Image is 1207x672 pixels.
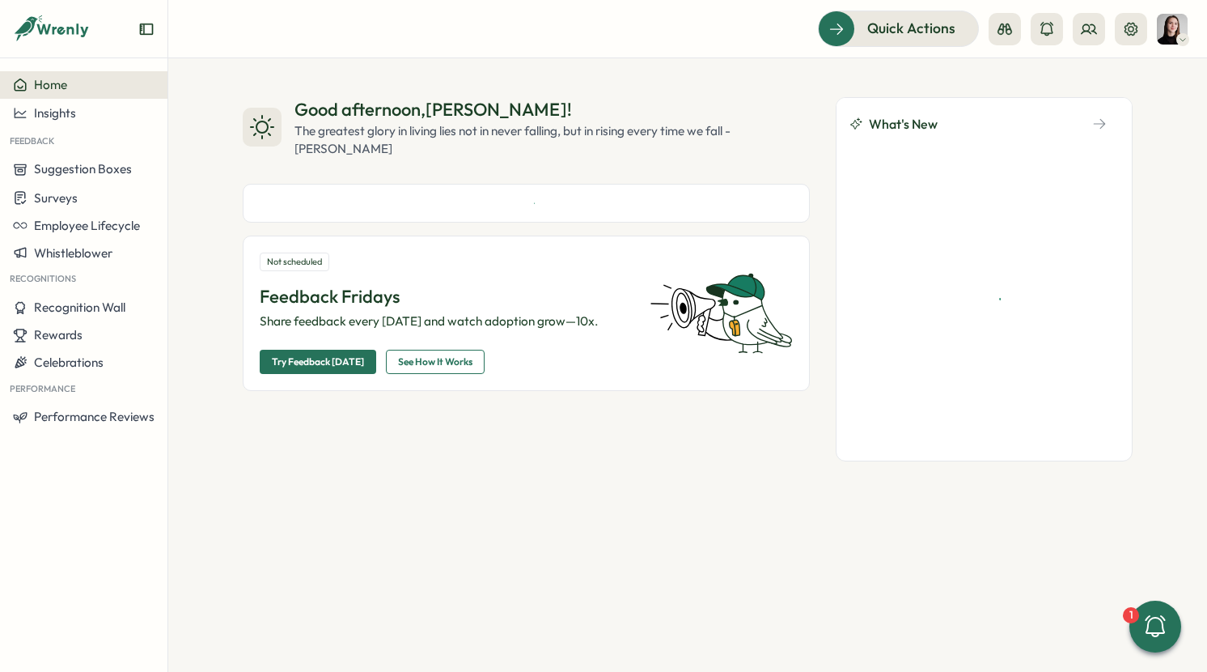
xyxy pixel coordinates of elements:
[867,18,955,39] span: Quick Actions
[869,114,938,134] span: What's New
[260,284,630,309] p: Feedback Fridays
[34,190,78,206] span: Surveys
[272,351,364,373] span: Try Feedback [DATE]
[1129,601,1181,653] button: 1
[34,105,76,121] span: Insights
[34,355,104,370] span: Celebrations
[138,21,155,37] button: Expand sidebar
[818,11,979,46] button: Quick Actions
[34,409,155,424] span: Performance Reviews
[34,492,66,508] span: Goals
[34,436,116,452] span: Peer Feedback
[260,313,630,330] p: Share feedback every [DATE] and watch adoption grow—10x.
[34,77,67,92] span: Home
[1157,14,1188,45] img: Elena Ladushyna
[34,465,104,480] span: One on Ones
[260,350,376,374] button: Try Feedback [DATE]
[398,351,472,373] span: See How It Works
[260,253,329,271] div: Not scheduled
[34,218,140,233] span: Employee Lifecycle
[34,327,83,342] span: Rewards
[386,350,485,374] button: See How It Works
[1123,607,1139,623] div: 1
[294,122,810,158] div: The greatest glory in living lies not in never falling, but in rising every time we fall - [PERSO...
[294,97,810,122] div: Good afternoon , [PERSON_NAME] !
[34,162,132,177] span: Suggestion Boxes
[34,245,112,261] span: Whistleblower
[34,300,125,315] span: Recognition Wall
